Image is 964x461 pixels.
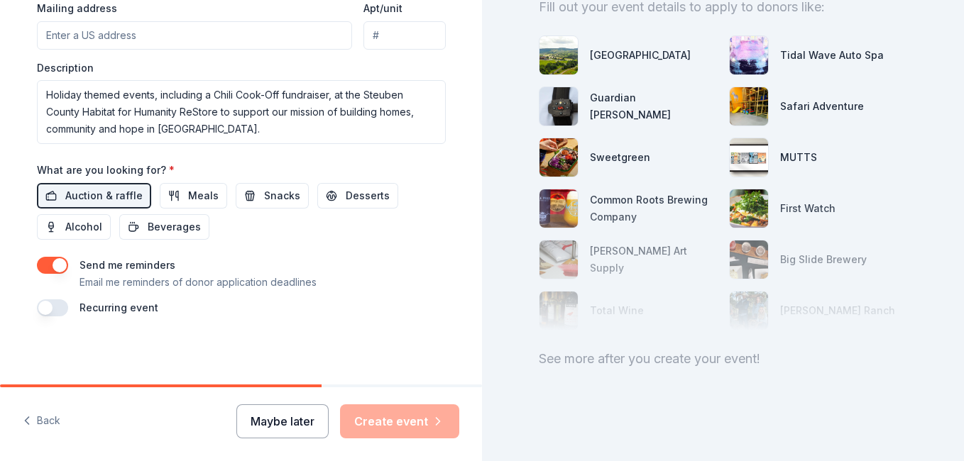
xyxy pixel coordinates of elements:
div: Sweetgreen [590,149,650,166]
img: photo for MUTTS [730,138,768,177]
span: Meals [188,187,219,204]
button: Alcohol [37,214,111,240]
img: photo for Sweetgreen [539,138,578,177]
div: Tidal Wave Auto Spa [780,47,884,64]
label: Description [37,61,94,75]
label: Send me reminders [80,259,175,271]
label: Recurring event [80,301,158,313]
button: Desserts [317,183,398,209]
span: Snacks [264,187,300,204]
button: Beverages [119,214,209,240]
input: Enter a US address [37,21,353,50]
span: Alcohol [65,218,102,235]
div: Safari Adventure [780,98,864,115]
img: photo for Greek Peak Mountain Resort [539,36,578,74]
span: Beverages [148,218,201,235]
input: # [363,21,445,50]
button: Snacks [236,183,309,209]
button: Meals [160,183,227,209]
label: Apt/unit [363,1,402,16]
span: Auction & raffle [65,187,143,204]
button: Maybe later [236,404,329,438]
label: What are you looking for? [37,163,175,177]
textarea: Holiday themed events, including a Chili Cook-Off fundraiser, at the Steuben County Habitat for H... [37,80,446,144]
button: Back [23,406,60,436]
button: Auction & raffle [37,183,151,209]
div: Guardian [PERSON_NAME] [590,89,718,123]
span: Desserts [346,187,390,204]
p: Email me reminders of donor application deadlines [80,274,317,291]
div: [GEOGRAPHIC_DATA] [590,47,691,64]
img: photo for Safari Adventure [730,87,768,126]
label: Mailing address [37,1,117,16]
div: See more after you create your event! [539,348,907,370]
img: photo for Tidal Wave Auto Spa [730,36,768,74]
div: MUTTS [780,149,817,166]
img: photo for Guardian Angel Device [539,87,578,126]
